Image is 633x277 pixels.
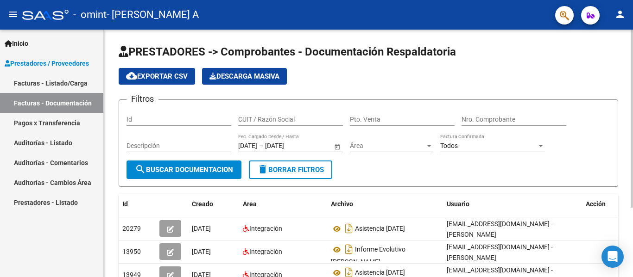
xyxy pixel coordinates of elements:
[5,58,89,68] span: Prestadores / Proveedores
[192,248,211,255] span: [DATE]
[582,194,628,214] datatable-header-cell: Acción
[447,243,553,261] span: [EMAIL_ADDRESS][DOMAIN_NAME] - [PERSON_NAME]
[614,9,626,20] mat-icon: person
[107,5,199,25] span: - [PERSON_NAME] A
[239,194,327,214] datatable-header-cell: Area
[119,68,195,85] button: Exportar CSV
[249,248,282,255] span: Integración
[443,194,582,214] datatable-header-cell: Usuario
[119,45,456,58] span: PRESTADORES -> Comprobantes - Documentación Respaldatoria
[331,246,405,266] span: Informe Evolutivo [PERSON_NAME]
[202,68,287,85] button: Descarga Masiva
[249,225,282,232] span: Integración
[350,142,425,150] span: Área
[122,248,141,255] span: 13950
[122,225,141,232] span: 20279
[332,142,342,151] button: Open calendar
[5,38,28,49] span: Inicio
[188,194,239,214] datatable-header-cell: Creado
[447,200,469,208] span: Usuario
[257,164,268,175] mat-icon: delete
[119,194,156,214] datatable-header-cell: Id
[440,142,458,149] span: Todos
[127,92,158,105] h3: Filtros
[343,242,355,257] i: Descargar documento
[249,160,332,179] button: Borrar Filtros
[331,200,353,208] span: Archivo
[202,68,287,85] app-download-masive: Descarga masiva de comprobantes (adjuntos)
[355,225,405,233] span: Asistencia [DATE]
[126,72,188,80] span: Exportar CSV
[447,220,553,238] span: [EMAIL_ADDRESS][DOMAIN_NAME] - [PERSON_NAME]
[192,200,213,208] span: Creado
[343,221,355,236] i: Descargar documento
[73,5,107,25] span: - omint
[586,200,606,208] span: Acción
[265,142,310,150] input: Fecha fin
[192,225,211,232] span: [DATE]
[601,246,624,268] div: Open Intercom Messenger
[135,164,146,175] mat-icon: search
[126,70,137,81] mat-icon: cloud_download
[257,166,324,174] span: Borrar Filtros
[122,200,128,208] span: Id
[327,194,443,214] datatable-header-cell: Archivo
[7,9,19,20] mat-icon: menu
[209,72,279,80] span: Descarga Masiva
[127,160,241,179] button: Buscar Documentacion
[243,200,257,208] span: Area
[135,166,233,174] span: Buscar Documentacion
[238,142,257,150] input: Fecha inicio
[259,142,263,150] span: –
